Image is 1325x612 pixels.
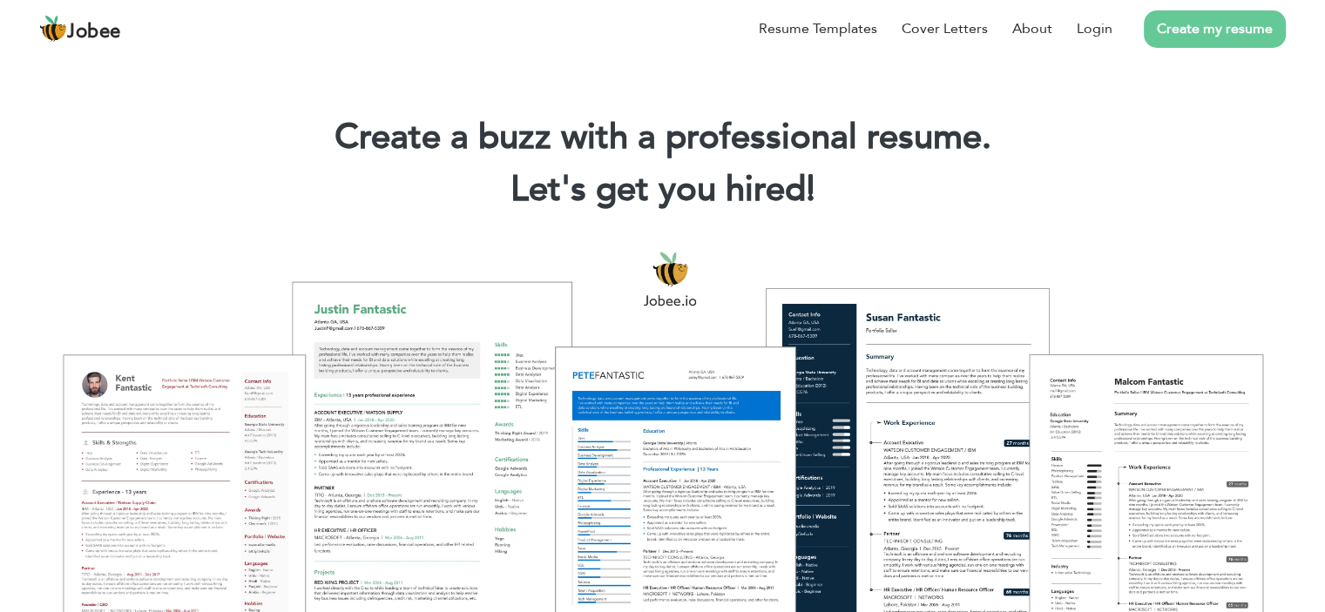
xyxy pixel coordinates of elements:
span: get you hired! [596,165,815,213]
a: Login [1077,18,1112,39]
span: | [807,165,815,213]
a: Jobee [39,15,121,43]
a: Resume Templates [759,18,877,39]
a: Cover Letters [902,18,988,39]
h1: Create a buzz with a professional resume. [26,115,1299,160]
h2: Let's [26,167,1299,212]
a: Create my resume [1144,10,1286,48]
img: jobee.io [39,15,67,43]
a: About [1012,18,1052,39]
span: Jobee [67,23,121,42]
